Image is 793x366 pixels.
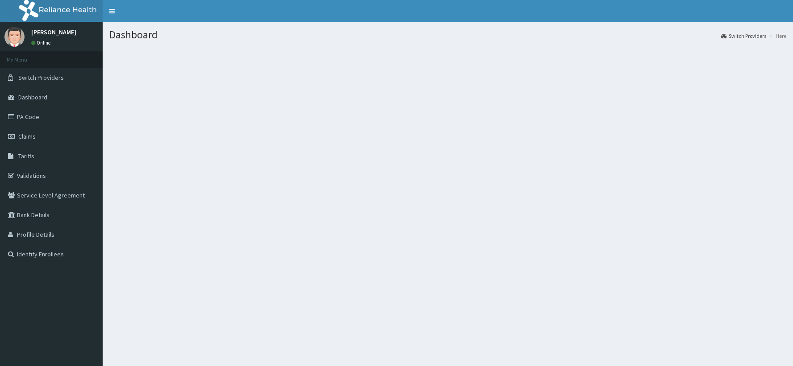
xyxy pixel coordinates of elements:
[18,132,36,140] span: Claims
[18,93,47,101] span: Dashboard
[18,152,34,160] span: Tariffs
[721,32,766,40] a: Switch Providers
[109,29,786,41] h1: Dashboard
[31,40,53,46] a: Online
[4,27,25,47] img: User Image
[31,29,76,35] p: [PERSON_NAME]
[18,74,64,82] span: Switch Providers
[767,32,786,40] li: Here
